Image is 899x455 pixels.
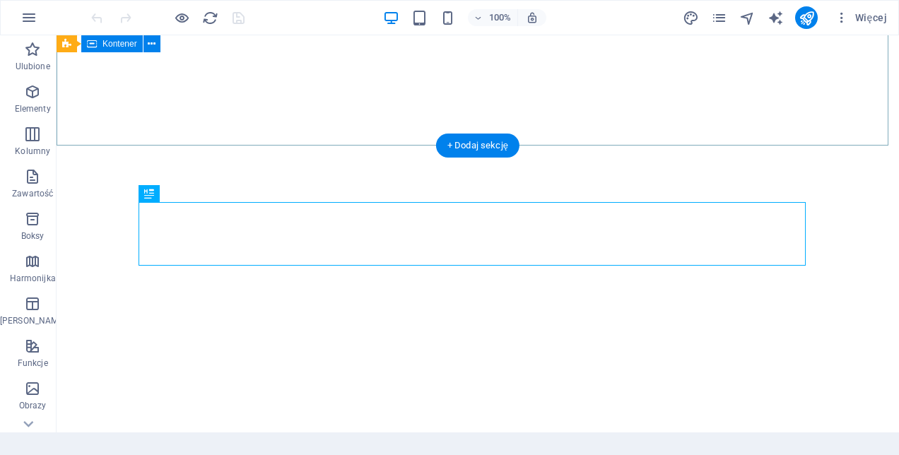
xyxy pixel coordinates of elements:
i: Po zmianie rozmiaru automatycznie dostosowuje poziom powiększenia do wybranego urządzenia. [526,11,539,24]
h6: 100% [489,9,512,26]
button: 100% [468,9,518,26]
button: publish [795,6,818,29]
button: Kliknij tutaj, aby wyjść z trybu podglądu i kontynuować edycję [173,9,190,26]
p: Boksy [21,230,45,242]
span: Kontener [102,40,137,48]
span: Więcej [835,11,887,25]
p: Zawartość [12,188,53,199]
button: reload [201,9,218,26]
i: Strony (Ctrl+Alt+S) [711,10,727,26]
p: Obrazy [19,400,47,411]
p: Kolumny [15,146,50,157]
button: design [682,9,699,26]
i: Nawigator [739,10,756,26]
button: navigator [739,9,756,26]
i: Projekt (Ctrl+Alt+Y) [683,10,699,26]
p: Harmonijka [10,273,56,284]
p: Ulubione [16,61,50,72]
p: Funkcje [18,357,48,369]
button: pages [710,9,727,26]
i: AI Writer [768,10,784,26]
button: text_generator [767,9,784,26]
i: Opublikuj [799,10,815,26]
button: Więcej [829,6,893,29]
div: + Dodaj sekcję [436,134,519,158]
i: Przeładuj stronę [202,10,218,26]
p: Elementy [15,103,51,114]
